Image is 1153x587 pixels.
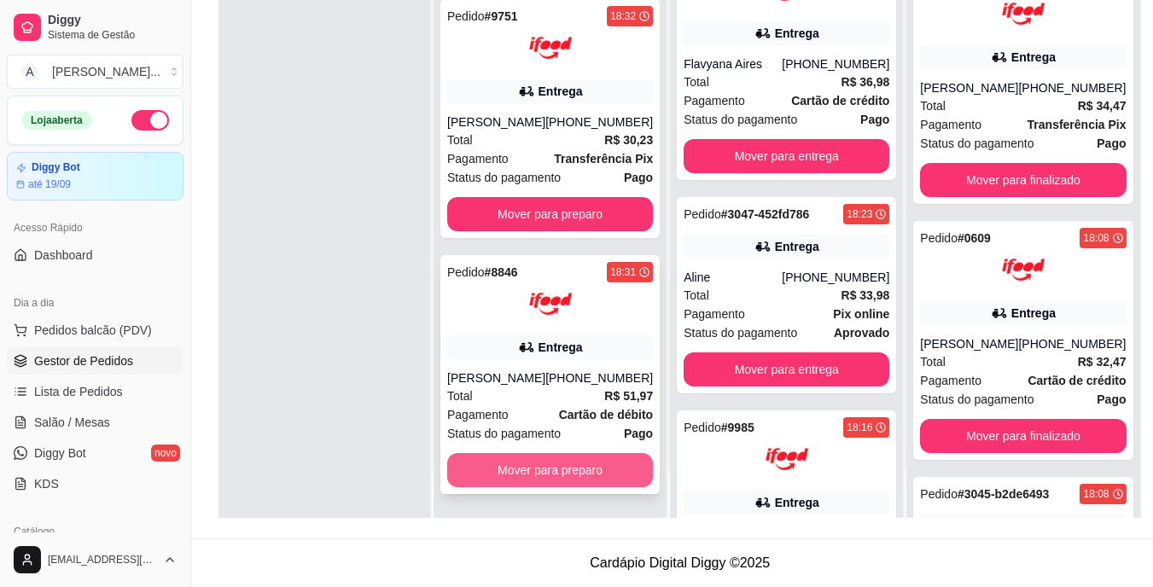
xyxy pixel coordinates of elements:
div: Flavyana Aires [684,55,782,73]
span: Pedido [920,231,958,245]
span: A [21,63,38,80]
div: [PHONE_NUMBER] [782,269,889,286]
span: Pedidos balcão (PDV) [34,322,152,339]
strong: R$ 32,47 [1078,355,1127,369]
strong: R$ 33,98 [841,288,890,302]
span: Pagamento [920,115,981,134]
div: 18:31 [610,265,636,279]
button: Mover para finalizado [920,419,1126,453]
div: [PHONE_NUMBER] [1018,79,1126,96]
button: Mover para preparo [447,453,653,487]
div: [PHONE_NUMBER] [545,369,653,386]
button: Pedidos balcão (PDV) [7,317,183,344]
strong: Pago [1097,137,1126,150]
div: Loja aberta [21,111,92,130]
a: Gestor de Pedidos [7,347,183,375]
span: Status do pagamento [447,424,561,443]
button: [EMAIL_ADDRESS][DOMAIN_NAME] [7,539,183,580]
strong: # 9985 [721,421,754,434]
strong: Pago [1097,392,1126,406]
span: Pedido [684,421,721,434]
div: Entrega [539,339,583,356]
div: Acesso Rápido [7,214,183,241]
div: [PERSON_NAME] [920,335,1018,352]
a: Dashboard [7,241,183,269]
strong: # 9751 [485,9,518,23]
span: Total [920,352,946,371]
button: Mover para entrega [684,352,889,386]
div: [PERSON_NAME] [920,79,1018,96]
span: Sistema de Gestão [48,28,177,42]
strong: Cartão de crédito [1028,374,1126,387]
strong: # 3045-b2de6493 [958,487,1049,501]
strong: aprovado [834,326,889,340]
div: Entrega [775,494,819,511]
span: Pagamento [920,371,981,390]
strong: Transferência Pix [554,152,653,166]
div: Entrega [1011,49,1056,66]
div: [PERSON_NAME] [447,369,545,386]
button: Mover para finalizado [920,163,1126,197]
div: [PHONE_NUMBER] [782,55,889,73]
button: Mover para preparo [447,197,653,231]
div: Aline [684,269,782,286]
span: Salão / Mesas [34,414,110,431]
a: Salão / Mesas [7,409,183,436]
span: Pedido [684,207,721,221]
strong: Pago [624,427,653,440]
span: Pagamento [684,91,745,110]
img: ifood [1002,248,1045,291]
div: 18:08 [1083,487,1109,501]
div: 18:23 [847,207,872,221]
span: Status do pagamento [684,110,797,129]
a: KDS [7,470,183,497]
div: Dia a dia [7,289,183,317]
strong: Pago [860,113,889,126]
span: Pagamento [447,149,509,168]
strong: Cartão de crédito [791,94,889,108]
span: Pedido [447,265,485,279]
button: Select a team [7,55,183,89]
a: Lista de Pedidos [7,378,183,405]
span: Pagamento [447,405,509,424]
strong: R$ 30,23 [604,133,653,147]
span: Total [920,96,946,115]
strong: Transferência Pix [1028,118,1127,131]
span: Pedido [447,9,485,23]
span: [EMAIL_ADDRESS][DOMAIN_NAME] [48,553,156,567]
div: 18:16 [847,421,872,434]
div: Entrega [775,238,819,255]
a: DiggySistema de Gestão [7,7,183,48]
span: Diggy [48,13,177,28]
div: [PERSON_NAME] ... [52,63,160,80]
span: Status do pagamento [447,168,561,187]
span: Status do pagamento [920,390,1034,409]
div: [PERSON_NAME] [447,113,545,131]
div: Entrega [775,25,819,42]
span: Dashboard [34,247,93,264]
strong: # 0609 [958,231,991,245]
article: até 19/09 [28,177,71,191]
span: Status do pagamento [920,134,1034,153]
strong: R$ 36,98 [841,75,890,89]
article: Diggy Bot [32,161,80,174]
div: 18:32 [610,9,636,23]
span: Gestor de Pedidos [34,352,133,369]
div: Entrega [539,83,583,100]
span: KDS [34,475,59,492]
span: Total [447,131,473,149]
strong: Pago [624,171,653,184]
strong: R$ 34,47 [1078,99,1127,113]
button: Mover para entrega [684,139,889,173]
strong: Pix online [833,307,889,321]
span: Diggy Bot [34,445,86,462]
span: Lista de Pedidos [34,383,123,400]
img: ifood [529,26,572,69]
div: [PHONE_NUMBER] [545,113,653,131]
img: ifood [529,282,572,325]
span: Total [684,286,709,305]
span: Pedido [920,487,958,501]
strong: Cartão de débito [559,408,653,421]
div: 18:08 [1083,231,1109,245]
span: Total [684,73,709,91]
